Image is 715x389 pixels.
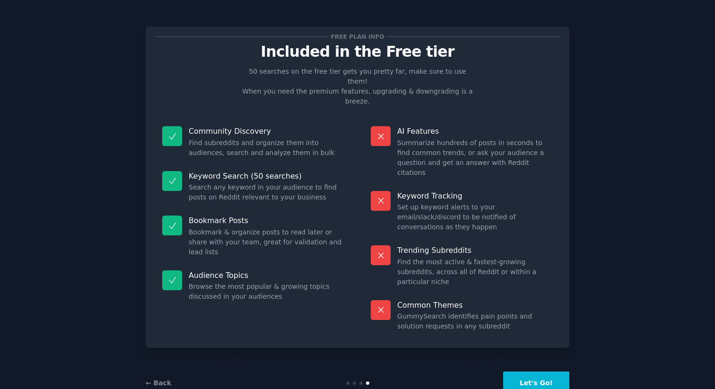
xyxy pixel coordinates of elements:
p: Included in the Free tier [156,43,559,60]
p: Trending Subreddits [397,245,553,255]
p: Community Discovery [189,126,344,136]
p: Bookmark Posts [189,216,344,225]
p: Audience Topics [189,270,344,280]
p: 50 searches on the free tier gets you pretty far, make sure to use them! When you need the premiu... [238,67,477,106]
dd: Browse the most popular & growing topics discussed in your audiences [189,282,344,302]
dd: Search any keyword in your audience to find posts on Reddit relevant to your business [189,182,344,202]
dd: Set up keyword alerts to your email/slack/discord to be notified of conversations as they happen [397,202,553,232]
span: Free plan info [329,32,386,42]
a: ← Back [146,379,171,387]
p: Common Themes [397,300,553,310]
p: AI Features [397,126,553,136]
dd: Bookmark & organize posts to read later or share with your team, great for validation and lead lists [189,227,344,257]
dd: Find subreddits and organize them into audiences, search and analyze them in bulk [189,138,344,158]
p: Keyword Tracking [397,191,553,201]
dd: GummySearch identifies pain points and solution requests in any subreddit [397,311,553,331]
p: Keyword Search (50 searches) [189,171,344,181]
dd: Find the most active & fastest-growing subreddits, across all of Reddit or within a particular niche [397,257,553,287]
dd: Summarize hundreds of posts in seconds to find common trends, or ask your audience a question and... [397,138,553,178]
